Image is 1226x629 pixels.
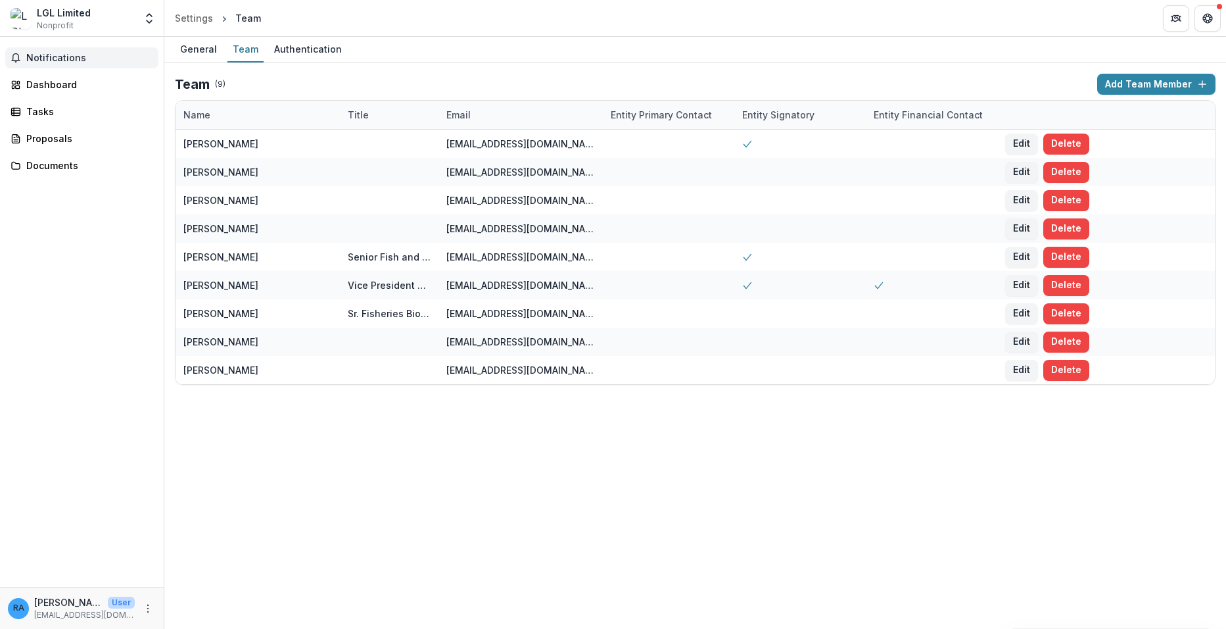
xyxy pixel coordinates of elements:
a: Tasks [5,101,158,122]
div: Entity Signatory [734,101,866,129]
div: General [175,39,222,59]
a: Settings [170,9,218,28]
div: Name [176,101,340,129]
p: ( 9 ) [215,78,225,90]
button: Delete [1043,134,1089,155]
div: [EMAIL_ADDRESS][DOMAIN_NAME] [446,278,595,292]
div: Tasks [26,105,148,118]
div: Title [340,101,438,129]
nav: breadcrumb [170,9,266,28]
button: Delete [1043,190,1089,211]
div: [EMAIL_ADDRESS][DOMAIN_NAME] [446,222,595,236]
p: [PERSON_NAME] [34,595,103,609]
button: Delete [1043,275,1089,296]
div: Settings [175,11,213,25]
button: Edit [1005,247,1038,268]
div: Email [438,101,603,129]
div: [PERSON_NAME] [183,165,258,179]
div: [PERSON_NAME] [183,222,258,236]
div: [PERSON_NAME] [183,193,258,207]
div: Entity Primary Contact [603,108,720,122]
div: [PERSON_NAME] [183,363,258,377]
div: [EMAIL_ADDRESS][DOMAIN_NAME] [446,363,595,377]
div: [EMAIL_ADDRESS][DOMAIN_NAME] [446,165,595,179]
button: Delete [1043,303,1089,324]
span: Notifications [26,53,153,64]
div: [PERSON_NAME] [183,137,258,151]
div: LGL Limited [37,6,91,20]
div: Entity Financial Contact [866,101,997,129]
div: [EMAIL_ADDRESS][DOMAIN_NAME] [446,335,595,349]
button: Edit [1005,303,1038,324]
div: [PERSON_NAME] [183,278,258,292]
a: Documents [5,155,158,176]
button: Edit [1005,162,1038,183]
div: Entity Primary Contact [603,101,734,129]
div: [PERSON_NAME] [183,250,258,264]
button: Edit [1005,218,1038,239]
div: [PERSON_NAME] [183,335,258,349]
button: Delete [1043,332,1089,353]
div: [EMAIL_ADDRESS][DOMAIN_NAME] [446,137,595,151]
div: Team [227,39,264,59]
button: Get Help [1194,5,1221,32]
button: Edit [1005,275,1038,296]
button: Notifications [5,47,158,68]
button: Add Team Member [1097,74,1215,95]
button: Partners [1163,5,1189,32]
button: Delete [1043,218,1089,239]
div: Sr. Fisheries Biologist [348,307,431,320]
a: Authentication [269,37,347,63]
div: Proposals [26,132,148,145]
a: Dashboard [5,74,158,95]
p: User [108,597,135,609]
button: Delete [1043,360,1089,381]
button: Delete [1043,162,1089,183]
div: Title [340,108,377,122]
button: Edit [1005,332,1038,353]
div: Team [235,11,261,25]
div: Vice President & Sr. Fisheries Biologist [348,278,431,292]
div: Email [438,108,479,122]
button: Edit [1005,190,1038,211]
button: Edit [1005,134,1038,155]
div: Entity Signatory [734,108,822,122]
button: More [140,601,156,616]
a: Proposals [5,128,158,149]
div: Dashboard [26,78,148,91]
img: LGL Limited [11,8,32,29]
a: General [175,37,222,63]
div: [EMAIL_ADDRESS][DOMAIN_NAME] [446,307,595,320]
div: Documents [26,159,148,172]
div: [EMAIL_ADDRESS][DOMAIN_NAME] [446,193,595,207]
button: Edit [1005,360,1038,381]
div: Entity Financial Contact [866,108,991,122]
div: Richard Alexander [13,604,24,613]
div: [EMAIL_ADDRESS][DOMAIN_NAME] [446,250,595,264]
p: [EMAIL_ADDRESS][DOMAIN_NAME] [34,609,135,621]
button: Delete [1043,247,1089,268]
div: Name [176,108,218,122]
h2: Team [175,76,210,92]
a: Team [227,37,264,63]
button: Open entity switcher [140,5,158,32]
div: [PERSON_NAME] [183,307,258,320]
div: Senior Fish and Aquatic Biologist [348,250,431,264]
span: Nonprofit [37,20,74,32]
div: Authentication [269,39,347,59]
